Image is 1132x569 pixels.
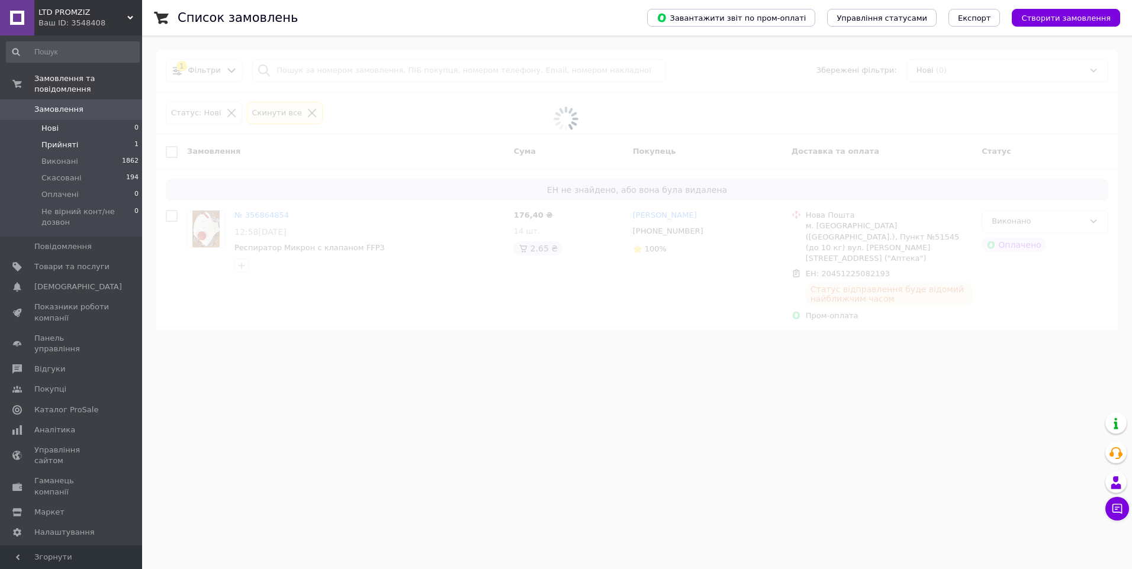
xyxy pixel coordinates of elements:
span: LTD PROMZIZ [38,7,127,18]
span: Управління статусами [837,14,927,22]
span: Гаманець компанії [34,476,110,497]
span: Замовлення та повідомлення [34,73,142,95]
span: Каталог ProSale [34,405,98,415]
span: Замовлення [34,104,83,115]
span: Виконані [41,156,78,167]
span: Нові [41,123,59,134]
span: Повідомлення [34,241,92,252]
span: Аналітика [34,425,75,435]
h1: Список замовлень [178,11,298,25]
span: Відгуки [34,364,65,374]
span: Експорт [958,14,991,22]
span: 1 [134,140,139,150]
span: Не вірний конт/не дозвон [41,206,134,228]
input: Пошук [6,41,140,63]
button: Створити замовлення [1012,9,1120,27]
span: 0 [134,189,139,200]
button: Управління статусами [827,9,937,27]
span: Маркет [34,507,65,518]
span: Створити замовлення [1021,14,1111,22]
span: Скасовані [41,173,82,183]
span: 194 [126,173,139,183]
span: 0 [134,123,139,134]
span: Налаштування [34,527,95,538]
span: [DEMOGRAPHIC_DATA] [34,282,122,292]
div: Ваш ID: 3548408 [38,18,142,28]
span: Оплачені [41,189,79,200]
span: Управління сайтом [34,445,110,466]
span: Покупці [34,384,66,395]
span: 0 [134,206,139,228]
a: Створити замовлення [1000,13,1120,22]
span: Товари та послуги [34,261,110,272]
span: Показники роботи компанії [34,302,110,323]
span: 1862 [122,156,139,167]
button: Чат з покупцем [1105,497,1129,520]
span: Панель управління [34,333,110,354]
button: Завантажити звіт по пром-оплаті [647,9,815,27]
span: Завантажити звіт по пром-оплаті [657,12,806,23]
span: Прийняті [41,140,78,150]
button: Експорт [948,9,1001,27]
